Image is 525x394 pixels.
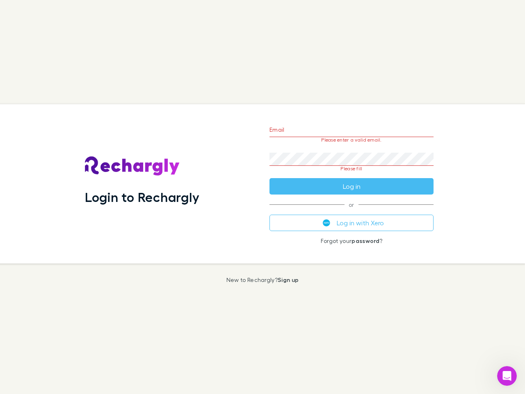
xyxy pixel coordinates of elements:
[278,276,299,283] a: Sign up
[269,178,434,195] button: Log in
[497,366,517,386] iframe: Intercom live chat
[269,166,434,172] p: Please fill
[85,156,180,176] img: Rechargly's Logo
[352,237,379,244] a: password
[323,219,330,227] img: Xero's logo
[269,238,434,244] p: Forgot your ?
[226,277,299,283] p: New to Rechargly?
[269,137,434,143] p: Please enter a valid email.
[269,204,434,205] span: or
[269,215,434,231] button: Log in with Xero
[85,189,199,205] h1: Login to Rechargly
